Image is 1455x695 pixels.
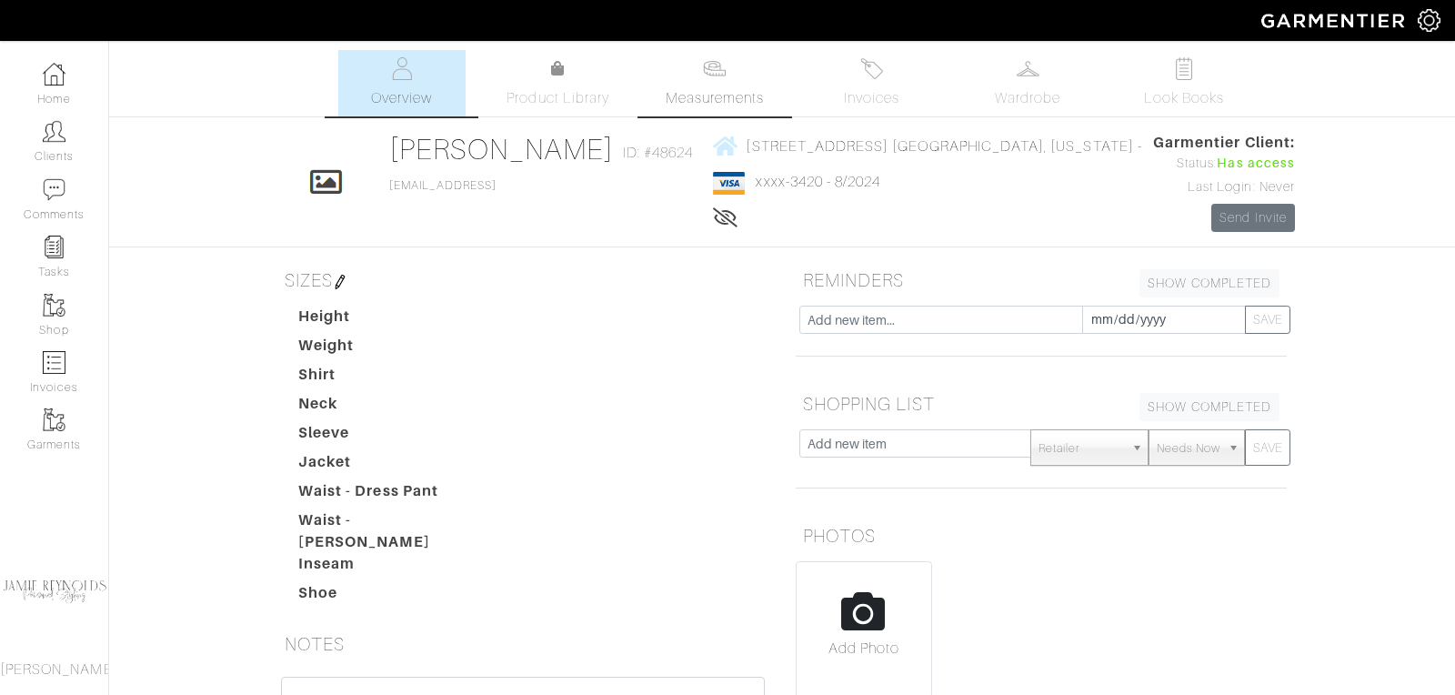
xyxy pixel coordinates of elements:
[799,306,1083,334] input: Add new item...
[43,351,65,374] img: orders-icon-0abe47150d42831381b5fb84f609e132dff9fe21cb692f30cb5eec754e2cba89.png
[666,87,765,109] span: Measurements
[507,87,609,109] span: Product Library
[1252,5,1418,36] img: garmentier-logo-header-white-b43fb05a5012e4ada735d5af1a66efaba907eab6374d6393d1fbf88cb4ef424d.png
[756,174,880,190] a: xxxx-3420 - 8/2024
[43,63,65,86] img: dashboard-icon-dbcd8f5a0b271acd01030246c82b418ddd0df26cd7fceb0bd07c9910d44c42f6.png
[746,137,1141,154] span: [STREET_ADDRESS] [GEOGRAPHIC_DATA], [US_STATE] -
[1153,132,1295,154] span: Garmentier Client:
[389,179,497,192] a: [EMAIL_ADDRESS]
[277,262,768,298] h5: SIZES
[43,236,65,258] img: reminder-icon-8004d30b9f0a5d33ae49ab947aed9ed385cf756f9e5892f1edd6e32f2345188e.png
[1039,430,1124,467] span: Retailer
[495,58,622,109] a: Product Library
[333,275,347,289] img: pen-cf24a1663064a2ec1b9c1bd2387e9de7a2fa800b781884d57f21acf72779bad2.png
[1173,57,1196,80] img: todo-9ac3debb85659649dc8f770b8b6100bb5dab4b48dedcbae339e5042a72dfd3cc.svg
[1245,429,1290,466] button: SAVE
[285,393,492,422] dt: Neck
[995,87,1060,109] span: Wardrobe
[285,553,492,582] dt: Inseam
[844,87,899,109] span: Invoices
[1139,393,1279,421] a: SHOW COMPLETED
[43,120,65,143] img: clients-icon-6bae9207a08558b7cb47a8932f037763ab4055f8c8b6bfacd5dc20c3e0201464.png
[1139,269,1279,297] a: SHOW COMPLETED
[799,429,1031,458] input: Add new item
[43,294,65,317] img: garments-icon-b7da505a4dc4fd61783c78ac3ca0ef83fa9d6f193b1c9dc38574b1d14d53ca28.png
[285,335,492,364] dt: Weight
[860,57,883,80] img: orders-27d20c2124de7fd6de4e0e44c1d41de31381a507db9b33961299e4e07d508b8c.svg
[796,262,1287,298] h5: REMINDERS
[285,509,492,553] dt: Waist - [PERSON_NAME]
[285,422,492,451] dt: Sleeve
[1211,204,1295,232] a: Send Invite
[277,626,768,662] h5: NOTES
[1217,154,1295,174] span: Has access
[338,50,466,116] a: Overview
[1144,87,1225,109] span: Look Books
[390,57,413,80] img: basicinfo-40fd8af6dae0f16599ec9e87c0ef1c0a1fdea2edbe929e3d69a839185d80c458.svg
[796,386,1287,422] h5: SHOPPING LIST
[796,518,1287,554] h5: PHOTOS
[285,364,492,393] dt: Shirt
[1120,50,1248,116] a: Look Books
[713,172,745,195] img: visa-934b35602734be37eb7d5d7e5dbcd2044c359bf20a24dc3361ca3fa54326a8a7.png
[703,57,726,80] img: measurements-466bbee1fd09ba9460f595b01e5d73f9e2bff037440d3c8f018324cb6cdf7a4a.svg
[1157,430,1220,467] span: Needs Now
[43,178,65,201] img: comment-icon-a0a6a9ef722e966f86d9cbdc48e553b5cf19dbc54f86b18d962a5391bc8f6eb6.png
[808,50,935,116] a: Invoices
[371,87,432,109] span: Overview
[1418,9,1440,32] img: gear-icon-white-bd11855cb880d31180b6d7d6211b90ccbf57a29d726f0c71d8c61bd08dd39cc2.png
[623,142,694,164] span: ID: #48624
[389,133,614,166] a: [PERSON_NAME]
[285,451,492,480] dt: Jacket
[285,582,492,611] dt: Shoe
[285,480,492,509] dt: Waist - Dress Pant
[964,50,1091,116] a: Wardrobe
[713,135,1141,157] a: [STREET_ADDRESS] [GEOGRAPHIC_DATA], [US_STATE] -
[651,50,779,116] a: Measurements
[43,408,65,431] img: garments-icon-b7da505a4dc4fd61783c78ac3ca0ef83fa9d6f193b1c9dc38574b1d14d53ca28.png
[1017,57,1039,80] img: wardrobe-487a4870c1b7c33e795ec22d11cfc2ed9d08956e64fb3008fe2437562e282088.svg
[1245,306,1290,334] button: SAVE
[285,306,492,335] dt: Height
[1153,177,1295,197] div: Last Login: Never
[1153,154,1295,174] div: Status:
